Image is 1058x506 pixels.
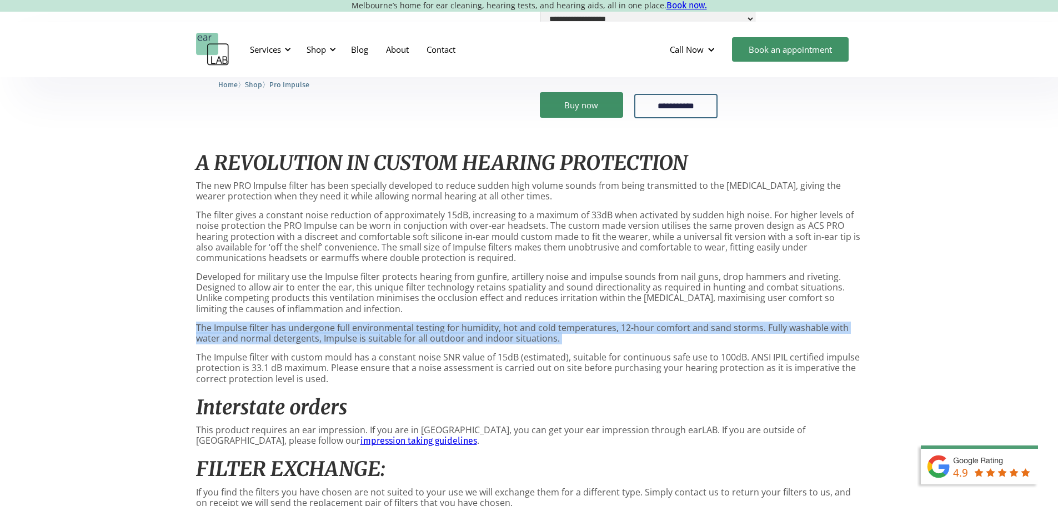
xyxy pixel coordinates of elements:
div: Shop [300,33,339,66]
a: Shop [245,79,262,89]
li: 〉 [245,79,269,91]
p: This product requires an ear impression. If you are in [GEOGRAPHIC_DATA], you can get your ear im... [196,425,863,446]
p: The new PRO Impulse filter has been specially developed to reduce sudden high volume sounds from ... [196,181,863,202]
a: home [196,33,229,66]
a: Pro Impulse [269,79,309,89]
p: Developed for military use the Impulse filter protects hearing from gunfire, artillery noise and ... [196,272,863,314]
a: impression taking guidelines [360,435,477,446]
p: The Impulse filter with custom mould has a constant noise SNR value of 15dB (estimated), suitable... [196,352,863,384]
div: Call Now [661,33,726,66]
a: Contact [418,33,464,66]
em: FILTER EXCHANGE: [196,457,385,482]
li: 〉 [218,79,245,91]
p: The Impulse filter has undergone full environmental testing for humidity, hot and cold temperatur... [196,323,863,344]
span: Shop [245,81,262,89]
span: Home [218,81,238,89]
p: The filter gives a constant noise reduction of approximately 15dB, increasing to a maximum of 33d... [196,210,863,263]
a: Blog [342,33,377,66]
div: Shop [307,44,326,55]
div: Services [243,33,294,66]
span: Pro Impulse [269,81,309,89]
em: A REVOLUTION IN CUSTOM HEARING PROTECTION [196,151,688,176]
a: About [377,33,418,66]
a: Buy now [540,92,623,118]
a: Book an appointment [732,37,849,62]
div: Services [250,44,281,55]
div: Call Now [670,44,704,55]
em: Interstate orders [196,395,347,420]
a: Home [218,79,238,89]
a: open lightbox [196,21,270,70]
